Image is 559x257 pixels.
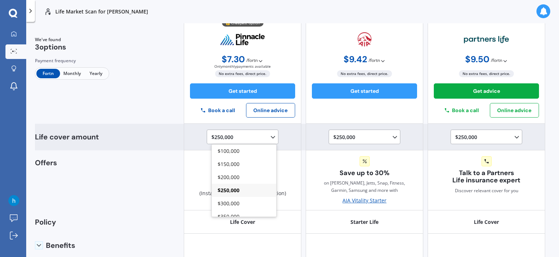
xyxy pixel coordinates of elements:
[218,200,239,207] span: $300,000
[246,103,295,118] button: Online advice
[306,210,423,234] div: Starter Life
[218,213,239,220] span: $350,000
[333,133,399,142] div: $250,000
[455,187,518,194] span: Discover relevant cover for you
[220,33,265,46] img: pinnacle.webp
[36,69,60,78] span: Fortn
[214,64,271,68] span: Only monthly payments available
[35,36,66,43] span: We've found
[35,57,109,64] div: Payment frequency
[218,161,239,167] span: $150,000
[464,35,509,44] img: partners-life.webp
[459,70,514,77] span: No extra fees, direct price.
[344,54,367,64] span: $ 9.42
[369,57,380,64] span: / fortn
[60,69,84,78] span: Monthly
[190,104,246,116] button: Book a call
[35,234,114,257] div: Benefits
[35,42,66,52] span: 3 options
[184,210,301,234] div: Life Cover
[340,169,389,177] span: Save up to 30%
[342,197,386,204] div: AIA Vitality Starter
[199,156,286,197] div: (Instant assessment on application)
[312,179,417,194] span: on [PERSON_NAME], Jetts, Snap, Fitness, Garmin, Samsung and more with
[218,174,239,181] span: $200,000
[211,133,277,142] div: $250,000
[84,69,108,78] span: Yearly
[491,57,502,64] span: / fortn
[465,54,489,64] span: $ 9.50
[312,83,417,99] button: Get started
[215,70,270,77] span: No extra fees, direct price.
[35,159,114,211] div: Offers
[434,104,490,116] button: Book a call
[35,124,114,150] div: Life cover amount
[44,7,52,16] img: life.f720d6a2d7cdcd3ad642.svg
[246,57,258,64] span: / fortn
[434,169,539,185] span: Talk to a Partners Life insurance expert
[35,210,114,234] div: Policy
[428,210,545,234] div: Life Cover
[55,8,148,15] p: Life Market Scan for [PERSON_NAME]
[357,32,372,47] img: aia.webp
[222,54,245,64] span: $ 7.30
[190,83,295,99] button: Get started
[218,147,239,154] span: $100,000
[490,103,539,118] button: Online advice
[337,70,392,77] span: No extra fees, direct price.
[8,195,19,206] img: ACg8ocIBiqq--yquTl094j48bkvnYAJlJB2pZpYPuXV64kQQWV7UoA=s96-c
[455,133,520,142] div: $250,000
[434,83,539,99] button: Get advice
[218,187,239,194] span: $250,000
